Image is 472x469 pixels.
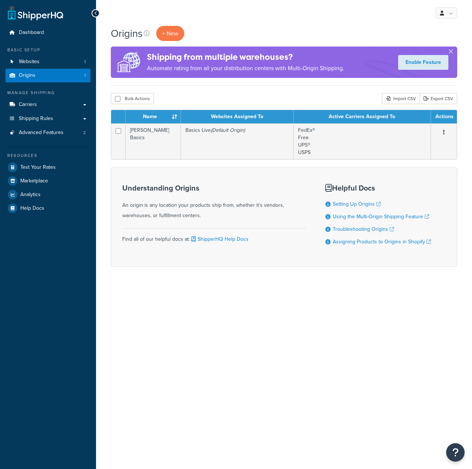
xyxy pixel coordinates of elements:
[20,192,41,198] span: Analytics
[20,164,56,171] span: Test Your Rates
[122,184,307,192] h3: Understanding Origins
[294,123,431,159] td: FedEx® Free UPS® USPS
[6,174,90,188] a: Marketplace
[6,26,90,40] a: Dashboard
[6,202,90,215] a: Help Docs
[6,153,90,159] div: Resources
[398,55,448,70] a: Enable Feature
[84,72,86,79] span: 1
[122,184,307,221] div: An origin is any location your products ship from, whether it's vendors, warehouses, or fulfillme...
[446,443,465,462] button: Open Resource Center
[122,228,307,244] div: Find all of our helpful docs at:
[6,47,90,53] div: Basic Setup
[6,98,90,112] a: Carriers
[333,213,429,220] a: Using the Multi-Origin Shipping Feature
[6,55,90,69] a: Websites 1
[181,123,294,159] td: Basics Live
[6,126,90,140] li: Advanced Features
[382,93,420,104] div: Import CSV
[162,29,178,38] span: + New
[181,110,294,123] th: Websites Assigned To
[19,72,35,79] span: Origins
[6,90,90,96] div: Manage Shipping
[6,161,90,174] a: Test Your Rates
[6,188,90,201] a: Analytics
[294,110,431,123] th: Active Carriers Assigned To
[111,47,147,78] img: ad-origins-multi-dfa493678c5a35abed25fd24b4b8a3fa3505936ce257c16c00bdefe2f3200be3.png
[20,178,48,184] span: Marketplace
[126,123,181,159] td: [PERSON_NAME] Basics
[211,126,245,134] i: (Default Origin)
[420,93,457,104] a: Export CSV
[111,93,154,104] button: Bulk Actions
[19,102,37,108] span: Carriers
[126,110,181,123] th: Name : activate to sort column ascending
[333,225,394,233] a: Troubleshooting Origins
[6,69,90,82] li: Origins
[333,238,431,246] a: Assigning Products to Origins in Shopify
[325,184,431,192] h3: Helpful Docs
[6,112,90,126] a: Shipping Rules
[147,63,344,73] p: Automate rating from all your distribution centers with Multi-Origin Shipping.
[84,59,86,65] span: 1
[147,51,344,63] h4: Shipping from multiple warehouses?
[20,205,44,212] span: Help Docs
[111,26,143,41] h1: Origins
[19,130,64,136] span: Advanced Features
[431,110,457,123] th: Actions
[6,69,90,82] a: Origins 1
[6,55,90,69] li: Websites
[190,235,249,243] a: ShipperHQ Help Docs
[333,200,381,208] a: Setting Up Origins
[6,126,90,140] a: Advanced Features 2
[19,116,53,122] span: Shipping Rules
[8,6,63,20] a: ShipperHQ Home
[19,30,44,36] span: Dashboard
[83,130,86,136] span: 2
[19,59,40,65] span: Websites
[156,26,184,41] a: + New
